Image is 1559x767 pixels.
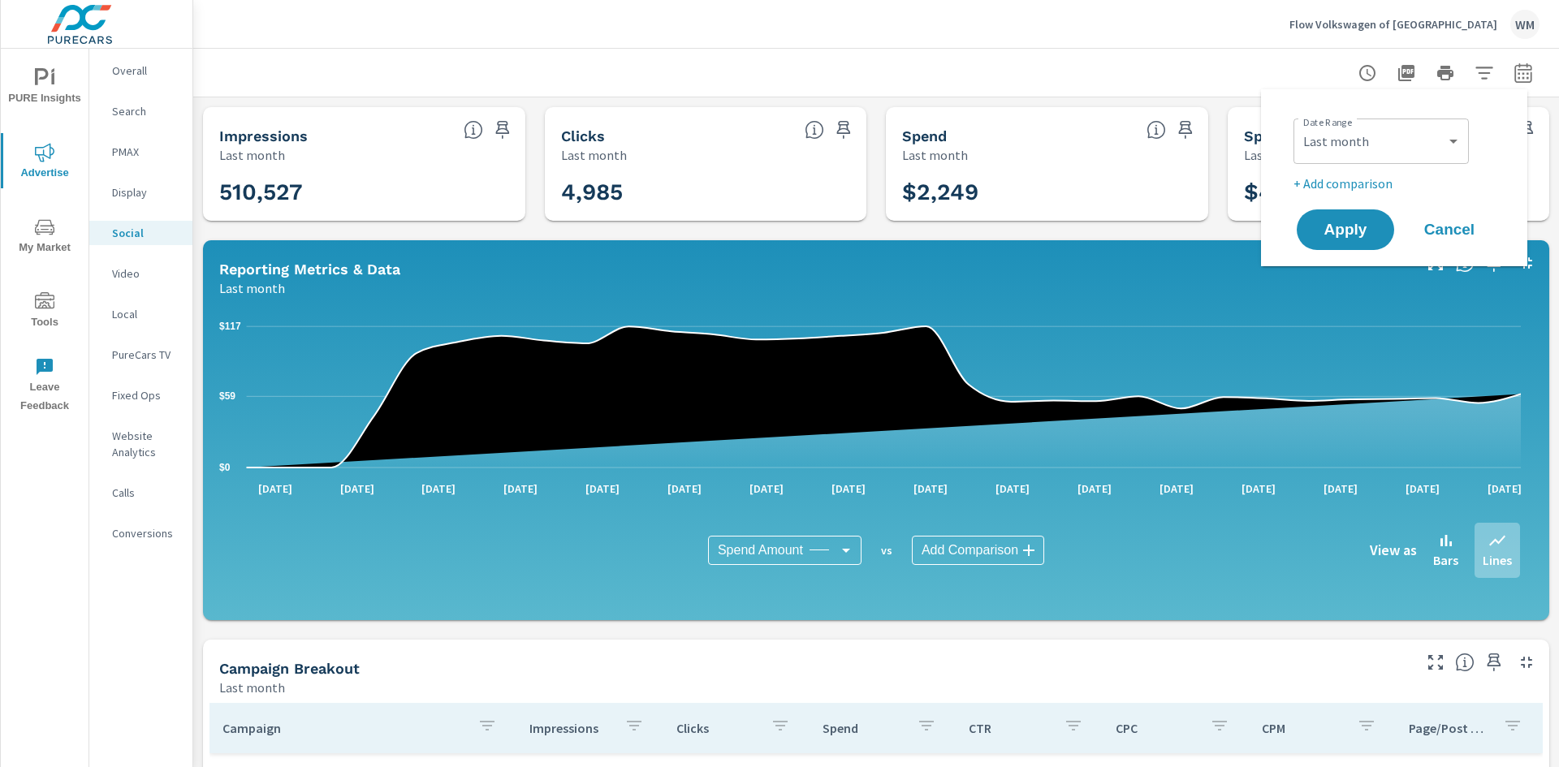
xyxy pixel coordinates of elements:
h5: Spend Per Unit Sold [1244,127,1390,144]
p: [DATE] [738,480,795,497]
p: Clicks [676,720,758,736]
div: Website Analytics [89,424,192,464]
p: [DATE] [1476,480,1533,497]
p: Display [112,184,179,200]
h6: View as [1370,542,1417,558]
span: The number of times an ad was shown on your behalf. [464,120,483,140]
p: CPC [1116,720,1197,736]
p: PureCars TV [112,347,179,363]
div: PMAX [89,140,192,164]
div: Video [89,261,192,286]
div: Overall [89,58,192,83]
p: CTR [969,720,1050,736]
p: CPM [1262,720,1343,736]
p: Spend [823,720,904,736]
p: Social [112,225,179,241]
span: This is a summary of Social performance results by campaign. Each column can be sorted. [1455,653,1475,672]
span: Leave Feedback [6,357,84,416]
p: Conversions [112,525,179,541]
p: Overall [112,62,179,79]
text: $117 [219,321,241,332]
h5: Clicks [561,127,605,144]
div: Display [89,180,192,205]
p: vs [862,543,912,558]
span: Add Comparison [922,542,1018,558]
span: Apply [1313,222,1378,237]
p: [DATE] [1148,480,1205,497]
span: The number of times an ad was clicked by a consumer. [805,120,824,140]
p: Flow Volkswagen of [GEOGRAPHIC_DATA] [1289,17,1497,32]
h5: Campaign Breakout [219,660,360,677]
div: PureCars TV [89,343,192,367]
span: Cancel [1417,222,1482,237]
p: [DATE] [902,480,959,497]
span: Spend Amount [718,542,803,558]
p: Page/Post Action [1409,720,1490,736]
div: nav menu [1,49,89,422]
p: Bars [1433,550,1458,570]
p: Calls [112,485,179,501]
p: Local [112,306,179,322]
button: Cancel [1401,209,1498,250]
div: Local [89,302,192,326]
h5: Reporting Metrics & Data [219,261,400,278]
p: Last month [902,145,968,165]
span: The amount of money spent on advertising during the period. [1147,120,1166,140]
p: [DATE] [410,480,467,497]
p: Last month [1244,145,1310,165]
button: Minimize Widget [1514,649,1540,675]
span: My Market [6,218,84,257]
span: Tools [6,292,84,332]
span: Save this to your personalized report [1172,117,1198,143]
p: Impressions [529,720,611,736]
span: Save this to your personalized report [831,117,857,143]
p: Last month [219,278,285,298]
div: WM [1510,10,1540,39]
h3: $2,249 [902,179,1192,206]
p: Lines [1483,550,1512,570]
h3: $48 [1244,179,1534,206]
p: Search [112,103,179,119]
p: [DATE] [1394,480,1451,497]
text: $59 [219,390,235,402]
span: Save this to your personalized report [490,117,516,143]
span: Save this to your personalized report [1481,649,1507,675]
p: [DATE] [329,480,386,497]
div: Spend Amount [708,536,862,565]
p: Video [112,265,179,282]
div: Conversions [89,521,192,545]
div: Social [89,221,192,245]
span: PURE Insights [6,68,84,108]
p: Last month [561,145,627,165]
span: Advertise [6,143,84,183]
p: [DATE] [574,480,631,497]
p: Website Analytics [112,428,179,460]
p: [DATE] [1312,480,1369,497]
h3: 510,527 [219,179,509,206]
p: [DATE] [820,480,877,497]
h5: Spend [902,127,947,144]
p: [DATE] [492,480,549,497]
div: Add Comparison [912,536,1044,565]
p: [DATE] [656,480,713,497]
p: [DATE] [984,480,1041,497]
p: Last month [219,145,285,165]
button: Select Date Range [1507,57,1540,89]
h3: 4,985 [561,179,851,206]
p: Last month [219,678,285,697]
p: + Add comparison [1293,174,1501,193]
div: Search [89,99,192,123]
div: Fixed Ops [89,383,192,407]
h5: Impressions [219,127,308,144]
button: Apply [1297,209,1394,250]
p: [DATE] [247,480,304,497]
p: Campaign [222,720,464,736]
div: Calls [89,480,192,505]
p: Fixed Ops [112,387,179,403]
p: PMAX [112,144,179,160]
p: [DATE] [1066,480,1123,497]
button: Make Fullscreen [1423,649,1449,675]
p: [DATE] [1230,480,1287,497]
text: $0 [219,462,231,473]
